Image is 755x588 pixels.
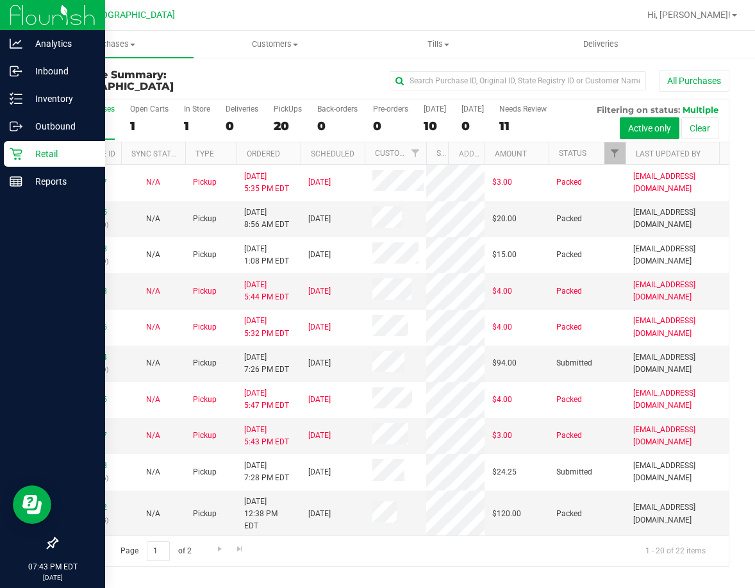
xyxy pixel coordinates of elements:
[308,430,331,442] span: [DATE]
[633,424,746,448] span: [EMAIL_ADDRESS][DOMAIN_NAME]
[556,213,582,225] span: Packed
[244,387,289,412] span: [DATE] 5:47 PM EDT
[556,430,582,442] span: Packed
[193,466,217,478] span: Pickup
[308,394,331,406] span: [DATE]
[13,485,51,524] iframe: Resource center
[22,174,99,189] p: Reports
[244,171,289,195] span: [DATE] 5:35 PM EDT
[146,323,160,332] span: Not Applicable
[131,149,181,158] a: Sync Status
[146,249,160,261] button: N/A
[130,105,169,113] div: Open Carts
[244,351,289,376] span: [DATE] 7:26 PM EDT
[146,357,160,369] button: N/A
[146,430,160,442] button: N/A
[10,147,22,160] inline-svg: Retail
[308,285,331,298] span: [DATE]
[146,508,160,520] button: N/A
[146,178,160,187] span: Not Applicable
[244,496,293,533] span: [DATE] 12:38 PM EDT
[461,119,484,133] div: 0
[146,285,160,298] button: N/A
[146,358,160,367] span: Not Applicable
[495,149,527,158] a: Amount
[492,176,512,189] span: $3.00
[193,321,217,333] span: Pickup
[556,357,592,369] span: Submitted
[633,387,746,412] span: [EMAIL_ADDRESS][DOMAIN_NAME]
[31,31,194,58] a: Purchases
[231,541,249,559] a: Go to the last page
[357,31,520,58] a: Tills
[193,430,217,442] span: Pickup
[308,508,331,520] span: [DATE]
[390,71,646,90] input: Search Purchase ID, Original ID, State Registry ID or Customer Name...
[146,431,160,440] span: Not Applicable
[308,213,331,225] span: [DATE]
[193,285,217,298] span: Pickup
[226,119,258,133] div: 0
[620,117,679,139] button: Active only
[146,250,160,259] span: Not Applicable
[193,176,217,189] span: Pickup
[633,351,746,376] span: [EMAIL_ADDRESS][DOMAIN_NAME]
[492,213,517,225] span: $20.00
[146,394,160,406] button: N/A
[193,357,217,369] span: Pickup
[633,279,746,303] span: [EMAIL_ADDRESS][DOMAIN_NAME]
[633,243,746,267] span: [EMAIL_ADDRESS][DOMAIN_NAME]
[633,501,746,526] span: [EMAIL_ADDRESS][DOMAIN_NAME]
[194,38,356,50] span: Customers
[559,149,586,158] a: Status
[22,146,99,162] p: Retail
[146,214,160,223] span: Not Applicable
[492,321,512,333] span: $4.00
[492,394,512,406] span: $4.00
[681,117,718,139] button: Clear
[635,541,716,560] span: 1 - 20 of 22 items
[56,80,174,92] span: [GEOGRAPHIC_DATA]
[424,105,446,113] div: [DATE]
[244,424,289,448] span: [DATE] 5:43 PM EDT
[556,508,582,520] span: Packed
[22,91,99,106] p: Inventory
[492,285,512,298] span: $4.00
[274,105,302,113] div: PickUps
[244,460,289,484] span: [DATE] 7:28 PM EDT
[556,176,582,189] span: Packed
[499,105,547,113] div: Needs Review
[499,119,547,133] div: 11
[146,509,160,518] span: Not Applicable
[308,249,331,261] span: [DATE]
[633,315,746,339] span: [EMAIL_ADDRESS][DOMAIN_NAME]
[566,38,636,50] span: Deliveries
[405,142,426,164] a: Filter
[373,105,408,113] div: Pre-orders
[193,213,217,225] span: Pickup
[556,249,582,261] span: Packed
[194,31,356,58] a: Customers
[10,175,22,188] inline-svg: Reports
[633,460,746,484] span: [EMAIL_ADDRESS][DOMAIN_NAME]
[308,321,331,333] span: [DATE]
[461,105,484,113] div: [DATE]
[146,395,160,404] span: Not Applicable
[308,357,331,369] span: [DATE]
[492,508,521,520] span: $120.00
[193,249,217,261] span: Pickup
[184,119,210,133] div: 1
[146,287,160,296] span: Not Applicable
[659,70,729,92] button: All Purchases
[556,285,582,298] span: Packed
[633,206,746,231] span: [EMAIL_ADDRESS][DOMAIN_NAME]
[87,10,175,21] span: [GEOGRAPHIC_DATA]
[110,541,202,561] span: Page of 2
[274,119,302,133] div: 20
[424,119,446,133] div: 10
[10,37,22,50] inline-svg: Analytics
[10,92,22,105] inline-svg: Inventory
[683,105,718,115] span: Multiple
[146,467,160,476] span: Not Applicable
[636,149,701,158] a: Last Updated By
